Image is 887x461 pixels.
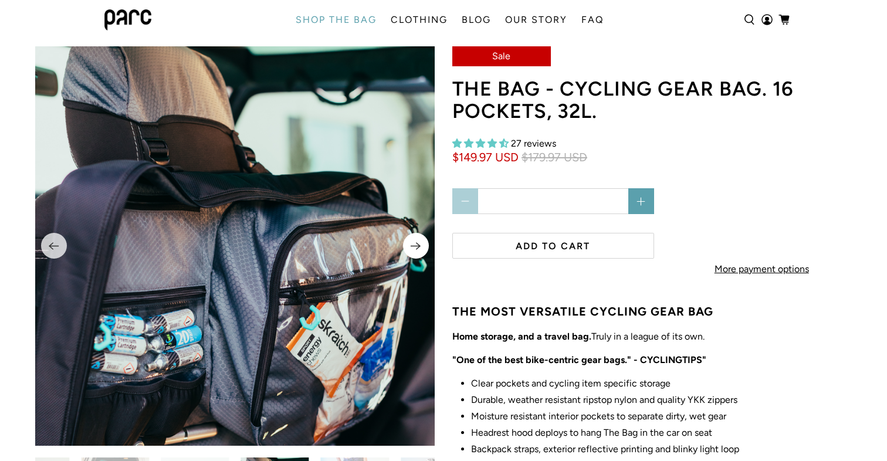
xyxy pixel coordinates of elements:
[471,427,712,438] span: Headrest hood deploys to hang The Bag in the car on seat
[384,4,455,36] a: CLOTHING
[511,138,556,149] span: 27 reviews
[471,378,671,389] span: Clear pockets and cycling item specific storage
[452,331,459,342] strong: H
[471,443,739,455] span: Backpack straps, exterior reflective printing and blinky light loop
[492,50,510,62] span: Sale
[35,46,435,446] img: The Bag by Parc, a cycling gear bag, hanging on a car headrest from The Bags innovative hideaway ...
[452,150,519,165] span: $149.97 USD
[289,4,384,36] a: SHOP THE BAG
[459,331,591,342] strong: ome storage, and a travel bag.
[455,4,498,36] a: BLOG
[681,254,842,291] a: More payment options
[452,233,654,259] button: Add to cart
[403,233,429,259] button: Next
[452,354,706,365] strong: "One of the best bike-centric gear bags." - CYCLINGTIPS"
[41,233,67,259] button: Previous
[459,331,705,342] span: Truly in a league of its own.
[452,304,713,318] strong: THE MOST VERSATILE CYCLING GEAR BAG
[498,4,574,36] a: OUR STORY
[522,150,587,165] span: $179.97 USD
[516,240,590,252] span: Add to cart
[452,78,869,123] h1: THE BAG - cycling gear bag. 16 pockets, 32L.
[471,411,726,422] span: Moisture resistant interior pockets to separate dirty, wet gear
[574,4,611,36] a: FAQ
[104,9,151,30] img: parc bag logo
[471,394,737,405] span: Durable, weather resistant ripstop nylon and quality YKK zippers
[452,138,509,149] span: 4.33 stars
